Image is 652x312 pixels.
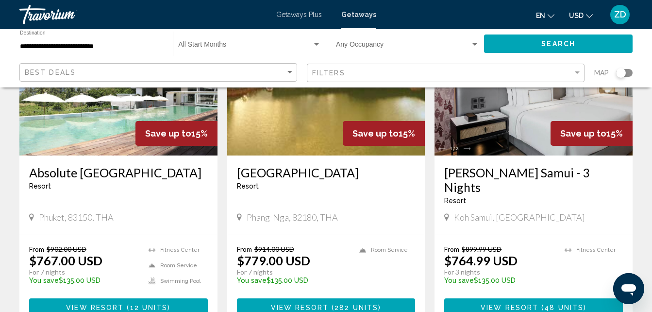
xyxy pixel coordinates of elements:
span: ZD [614,10,626,19]
span: ( ) [538,304,586,312]
button: Change currency [569,8,593,22]
div: 15% [551,121,633,146]
span: Save up to [352,128,399,139]
a: [PERSON_NAME] Samui - 3 Nights [444,165,623,194]
span: Search [541,40,575,48]
span: You save [29,277,59,284]
button: Change language [536,8,554,22]
span: $914.00 USD [254,245,294,253]
span: Swimming Pool [160,278,201,284]
span: From [237,245,252,253]
span: Room Service [371,247,408,253]
button: User Menu [607,4,633,25]
span: You save [237,277,267,284]
p: $779.00 USD [237,253,310,268]
span: $899.99 USD [462,245,502,253]
a: Getaways Plus [276,11,322,18]
a: Absolute [GEOGRAPHIC_DATA] [29,165,208,180]
span: en [536,12,545,19]
button: Search [484,35,633,52]
span: Room Service [160,262,197,269]
span: ( ) [329,304,381,312]
span: ( ) [124,304,170,312]
span: View Resort [271,304,329,312]
iframe: Button to launch messaging window [613,273,644,304]
span: From [29,245,44,253]
span: Koh Samui, [GEOGRAPHIC_DATA] [454,212,585,223]
span: Phuket, 83150, THA [39,212,114,223]
span: Filters [312,69,345,77]
span: From [444,245,459,253]
span: Resort [29,182,51,190]
a: [GEOGRAPHIC_DATA] [237,165,416,180]
span: Map [594,66,609,80]
p: $135.00 USD [237,277,350,284]
p: For 3 nights [444,268,555,277]
div: 15% [343,121,425,146]
a: Travorium [19,5,267,24]
span: Phang-Nga, 82180, THA [247,212,338,223]
p: $135.00 USD [29,277,139,284]
a: Getaways [341,11,376,18]
span: Resort [237,182,259,190]
span: 282 units [334,304,378,312]
span: 48 units [544,304,584,312]
span: You save [444,277,474,284]
div: 15% [135,121,217,146]
span: Save up to [560,128,606,139]
span: 12 units [130,304,168,312]
span: View Resort [481,304,538,312]
p: For 7 nights [29,268,139,277]
span: View Resort [66,304,124,312]
p: $135.00 USD [444,277,555,284]
p: $767.00 USD [29,253,102,268]
span: $902.00 USD [47,245,86,253]
span: Best Deals [25,69,76,76]
span: USD [569,12,584,19]
span: Fitness Center [160,247,200,253]
span: Save up to [145,128,191,139]
p: For 7 nights [237,268,350,277]
p: $764.99 USD [444,253,518,268]
span: Fitness Center [576,247,616,253]
mat-select: Sort by [25,69,294,77]
span: Resort [444,197,466,205]
button: Filter [307,63,585,83]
